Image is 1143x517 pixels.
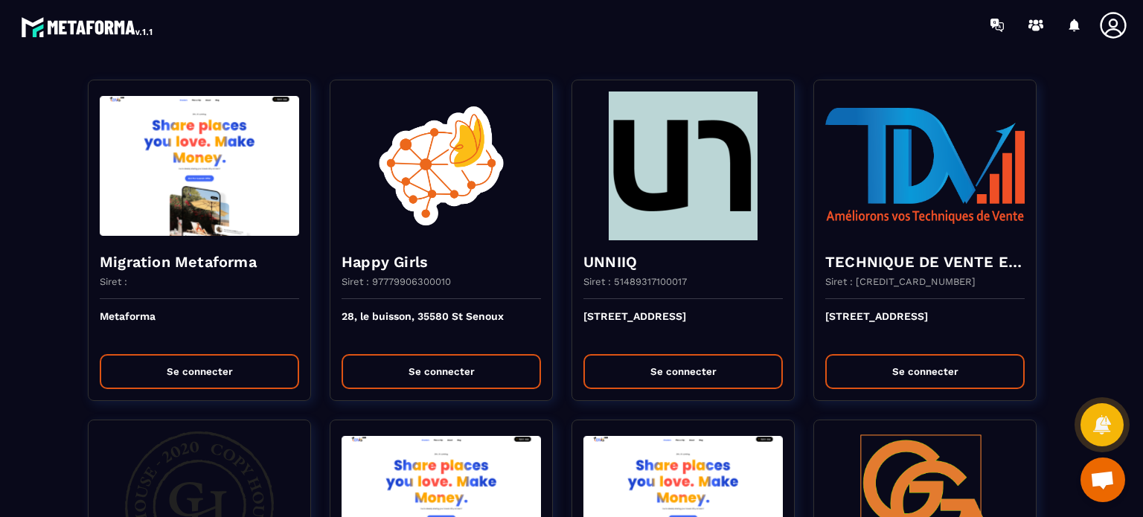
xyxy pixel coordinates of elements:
[100,91,299,240] img: funnel-background
[583,354,783,389] button: Se connecter
[342,354,541,389] button: Se connecter
[100,354,299,389] button: Se connecter
[342,251,541,272] h4: Happy Girls
[583,251,783,272] h4: UNNIIQ
[825,276,976,287] p: Siret : [CREDIT_CARD_NUMBER]
[583,91,783,240] img: funnel-background
[342,91,541,240] img: funnel-background
[100,251,299,272] h4: Migration Metaforma
[1080,457,1125,502] div: Ouvrir le chat
[583,276,687,287] p: Siret : 51489317100017
[342,276,451,287] p: Siret : 97779906300010
[583,310,783,343] p: [STREET_ADDRESS]
[342,310,541,343] p: 28, le buisson, 35580 St Senoux
[100,276,127,287] p: Siret :
[825,251,1025,272] h4: TECHNIQUE DE VENTE EDITION
[100,310,299,343] p: Metaforma
[825,354,1025,389] button: Se connecter
[825,310,1025,343] p: [STREET_ADDRESS]
[825,91,1025,240] img: funnel-background
[21,13,155,40] img: logo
